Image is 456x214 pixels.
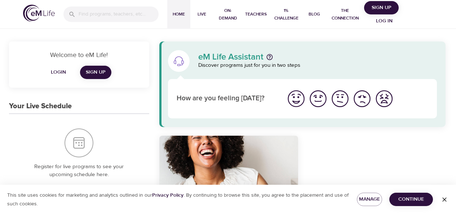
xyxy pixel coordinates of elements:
span: Explore Live Programs [48,184,110,193]
span: Live [193,10,211,18]
button: I'm feeling ok [329,88,351,110]
span: Blog [306,10,323,18]
button: I'm feeling bad [351,88,373,110]
p: How are you feeling [DATE]? [177,93,276,104]
span: On-Demand [216,7,239,22]
p: Welcome to eM Life! [18,50,141,60]
span: Teachers [245,10,267,18]
img: eM Life Assistant [173,55,185,67]
button: I'm feeling worst [373,88,395,110]
p: Register for live programs to see your upcoming schedule here. [23,163,135,179]
button: Continue [389,193,433,206]
h3: Your Live Schedule [9,102,72,110]
img: logo [23,5,55,22]
img: bad [352,89,372,109]
span: Login [50,68,67,77]
button: Log in [367,14,402,28]
span: Sign Up [86,68,106,77]
p: Discover programs just for you in two steps [198,61,437,70]
span: Log in [370,17,399,26]
button: Sign Up [364,1,399,14]
img: ok [330,89,350,109]
img: Your Live Schedule [65,128,93,157]
span: Manage [363,195,376,204]
span: Continue [395,195,427,204]
input: Find programs, teachers, etc... [79,6,159,22]
button: 7 Days of Happiness [159,136,298,214]
button: Login [47,66,70,79]
button: I'm feeling good [307,88,329,110]
a: Explore Live Programs [45,182,113,195]
p: eM Life Assistant [198,53,264,61]
a: Sign Up [80,66,111,79]
button: Manage [357,193,382,206]
button: I'm feeling great [285,88,307,110]
img: good [308,89,328,109]
span: The Connection [329,7,361,22]
span: Home [170,10,187,18]
span: 1% Challenge [273,7,300,22]
img: great [286,89,306,109]
a: Privacy Policy [152,192,183,198]
img: worst [374,89,394,109]
span: Sign Up [367,3,396,12]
